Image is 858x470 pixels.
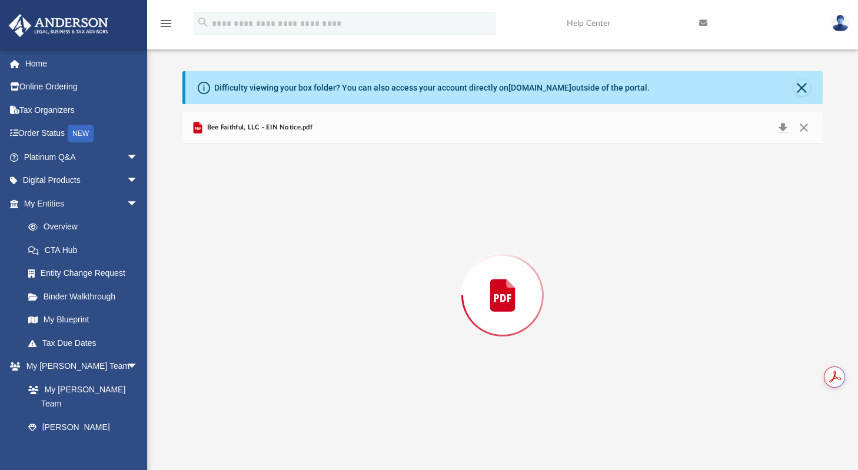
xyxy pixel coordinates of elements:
a: [DOMAIN_NAME] [508,83,571,92]
a: Tax Due Dates [16,331,156,355]
button: Close [794,79,810,96]
a: Online Ordering [8,75,156,99]
span: arrow_drop_down [127,355,150,379]
a: My Entitiesarrow_drop_down [8,192,156,215]
a: Tax Organizers [8,98,156,122]
span: arrow_drop_down [127,169,150,193]
a: My [PERSON_NAME] Teamarrow_drop_down [8,355,150,378]
span: arrow_drop_down [127,145,150,169]
a: Binder Walkthrough [16,285,156,308]
button: Download [773,119,794,136]
a: Digital Productsarrow_drop_down [8,169,156,192]
div: Difficulty viewing your box folder? You can also access your account directly on outside of the p... [214,82,650,94]
i: menu [159,16,173,31]
i: search [197,16,209,29]
a: My [PERSON_NAME] Team [16,378,144,415]
a: [PERSON_NAME] System [16,415,150,453]
span: Bee Faithful, LLC - EIN Notice.pdf [205,122,312,133]
a: Order StatusNEW [8,122,156,146]
div: NEW [68,125,94,142]
img: Anderson Advisors Platinum Portal [5,14,112,37]
a: My Blueprint [16,308,150,332]
a: CTA Hub [16,238,156,262]
div: Preview [182,112,822,447]
img: User Pic [832,15,849,32]
a: Overview [16,215,156,239]
a: Entity Change Request [16,262,156,285]
a: Home [8,52,156,75]
span: arrow_drop_down [127,192,150,216]
button: Close [793,119,814,136]
a: menu [159,22,173,31]
a: Platinum Q&Aarrow_drop_down [8,145,156,169]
